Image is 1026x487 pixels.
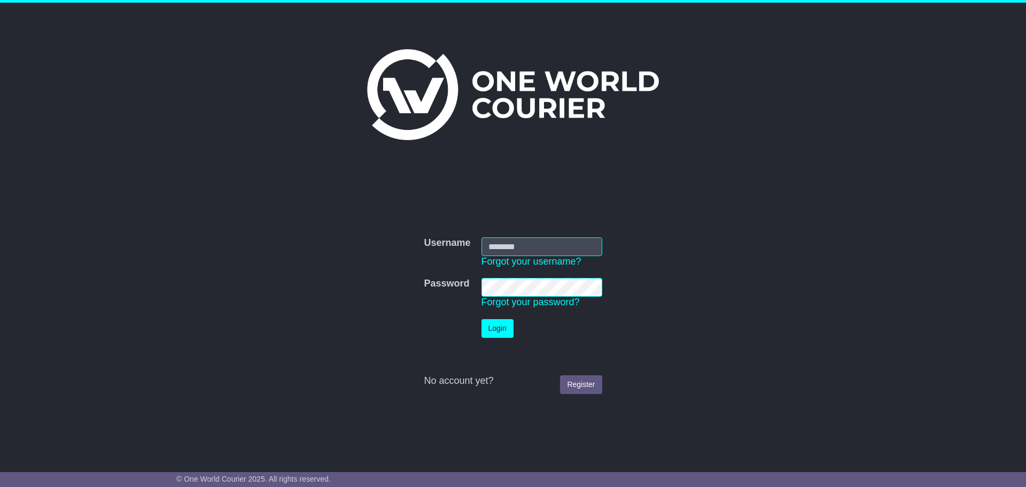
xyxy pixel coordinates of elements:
label: Password [424,278,469,290]
a: Forgot your username? [481,256,581,267]
a: Forgot your password? [481,297,580,307]
img: One World [367,49,659,140]
button: Login [481,319,514,338]
div: No account yet? [424,375,602,387]
span: © One World Courier 2025. All rights reserved. [176,475,331,483]
label: Username [424,237,470,249]
a: Register [560,375,602,394]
